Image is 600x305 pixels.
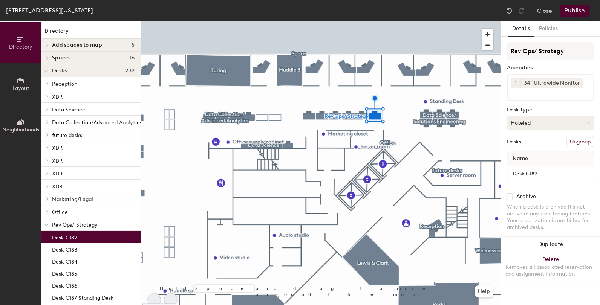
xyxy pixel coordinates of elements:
[52,183,63,190] span: XDR
[509,152,532,165] span: Name
[52,256,77,265] p: Desk C184
[52,68,67,74] span: Desks
[129,55,135,61] span: 16
[505,264,595,278] div: Removes all associated reservation and assignment information
[515,79,517,87] span: 1
[52,244,77,253] p: Desk C183
[52,107,85,113] span: Data Science
[501,252,600,285] button: DeleteRemoves all associated reservation and assignment information
[507,107,594,113] div: Desk Type
[507,204,594,231] div: When a desk is archived it's not active in any user-facing features. Your organization is not bil...
[41,27,141,39] h1: Directory
[52,281,77,289] p: Desk C186
[566,136,594,148] button: Ungroup
[52,132,82,139] span: future desks
[6,6,93,15] div: [STREET_ADDRESS][US_STATE]
[52,81,77,87] span: Reception
[125,68,135,74] span: 232
[52,158,63,164] span: XDR
[509,168,592,179] input: Unnamed desk
[520,78,583,88] div: 34" Ultrawide Monitor
[516,194,536,200] div: Archive
[9,44,32,50] span: Directory
[2,127,39,133] span: Neighborhoods
[534,21,562,37] button: Policies
[507,116,594,130] button: Hoteled
[52,293,114,301] p: Desk C187 Standing Desk
[517,7,525,14] img: Redo
[52,145,63,151] span: XDR
[507,65,594,71] div: Amenities
[52,222,98,228] span: Rev Ops/ Strategy
[52,42,102,48] span: Add spaces to map
[560,5,589,17] button: Publish
[501,237,600,252] button: Duplicate
[507,139,521,145] div: Desks
[52,196,93,203] span: Marketing/Legal
[505,7,513,14] img: Undo
[511,78,520,88] button: 1
[52,119,142,126] span: Data Collection/Advanced Analytics
[52,94,63,100] span: XDR
[52,232,77,241] p: Desk C182
[52,171,63,177] span: XDR
[52,55,71,61] span: Spaces
[52,209,68,215] span: Office
[132,42,135,48] span: 5
[508,21,534,37] button: Details
[537,5,552,17] button: Close
[475,285,493,297] button: Help
[52,268,77,277] p: Desk C185
[12,85,29,91] span: Layout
